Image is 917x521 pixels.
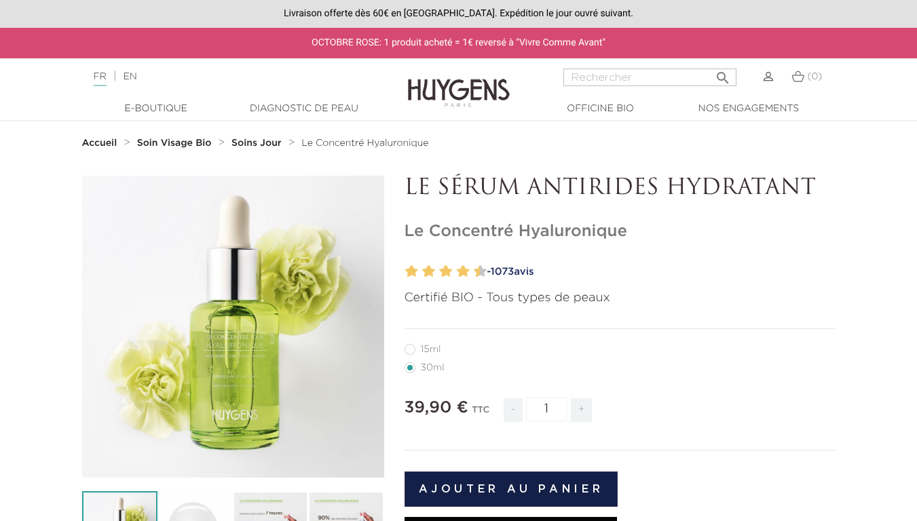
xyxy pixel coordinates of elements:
[137,138,212,148] strong: Soin Visage Bio
[405,222,836,242] h1: Le Concentré Hyaluronique
[563,69,736,86] input: Rechercher
[82,138,120,149] a: Accueil
[711,64,735,83] button: 
[681,102,817,116] a: Nos engagements
[301,138,428,149] a: Le Concentré Hyaluronique
[504,398,523,422] span: -
[231,138,284,149] a: Soins Jour
[443,262,453,282] label: 6
[533,102,669,116] a: Officine Bio
[405,344,457,355] label: 15ml
[123,72,136,81] a: EN
[471,262,476,282] label: 9
[571,398,593,422] span: +
[408,57,510,109] img: Huygens
[460,262,470,282] label: 8
[82,138,117,148] strong: Accueil
[405,362,461,373] label: 30ml
[403,262,407,282] label: 1
[405,471,618,507] button: Ajouter au panier
[807,72,822,81] span: (0)
[526,398,567,421] input: Quantité
[87,69,372,85] div: |
[472,395,489,432] div: TTC
[408,262,418,282] label: 2
[715,66,731,82] i: 
[453,262,458,282] label: 7
[405,176,836,201] p: LE SÉRUM ANTIRIDES HYDRATANT
[236,102,372,116] a: Diagnostic de peau
[405,289,836,307] p: Certifié BIO - Tous types de peaux
[94,72,107,86] a: FR
[419,262,424,282] label: 3
[405,400,468,416] span: 39,90 €
[137,138,215,149] a: Soin Visage Bio
[483,262,836,282] a: -1073avis
[301,138,428,148] span: Le Concentré Hyaluronique
[425,262,435,282] label: 4
[88,102,224,116] a: E-Boutique
[491,267,514,277] span: 1073
[476,262,487,282] label: 10
[231,138,282,148] strong: Soins Jour
[436,262,441,282] label: 5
